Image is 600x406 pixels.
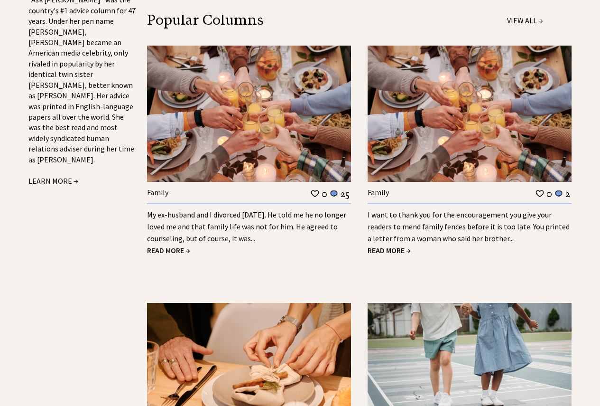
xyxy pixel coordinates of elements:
[368,188,389,197] a: Family
[310,189,320,198] img: heart_outline%201.png
[340,188,350,200] td: 25
[147,15,402,25] div: Popular Columns
[368,210,570,243] a: I want to thank you for the encouragement you give your readers to mend family fences before it i...
[28,176,78,186] a: LEARN MORE →
[147,188,168,197] a: Family
[546,188,553,200] td: 0
[368,245,411,255] a: READ MORE →
[554,189,563,198] img: message_round%201.png
[329,189,339,198] img: message_round%201.png
[565,188,571,200] td: 2
[147,46,351,181] img: family.jpg
[368,46,572,181] img: family.jpg
[147,245,190,255] a: READ MORE →
[535,189,545,198] img: heart_outline%201.png
[147,210,346,243] a: My ex-husband and I divorced [DATE]. He told me he no longer loved me and that family life was no...
[321,188,328,200] td: 0
[507,16,543,25] a: VIEW ALL →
